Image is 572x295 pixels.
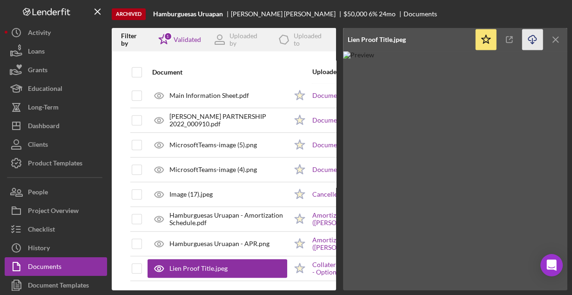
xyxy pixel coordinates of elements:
img: Preview [343,51,567,290]
button: Document Templates [5,276,107,295]
div: Long-Term [28,98,59,119]
a: Document Upload ([PERSON_NAME]) [312,166,422,173]
button: Product Templates [5,154,107,172]
b: Hamburguesas Uruapan [153,10,223,18]
div: Activity [28,23,51,44]
div: Loans [28,42,45,63]
div: Document [152,69,287,76]
div: Lien Proof Title.jpeg [169,265,228,272]
div: Grants [28,61,47,82]
button: Grants [5,61,107,79]
div: Documents [404,10,437,18]
button: Dashboard [5,117,107,135]
button: Checklist [5,220,107,239]
div: 1 [164,32,172,41]
div: Lien Proof Title.jpeg [348,36,406,43]
div: Product Templates [28,154,82,175]
div: Project Overview [28,201,79,222]
div: MicrosoftTeams-image (4).png [169,166,257,173]
div: MicrosoftTeams-image (5).png [169,141,257,149]
a: Document Upload ([PERSON_NAME]) [312,141,422,149]
div: [PERSON_NAME] [PERSON_NAME] [231,10,343,18]
div: Archived [112,8,146,20]
div: Educational [28,79,62,100]
button: Educational [5,79,107,98]
div: Validated [174,36,201,43]
div: Uploaded to [312,68,370,75]
button: History [5,239,107,257]
div: Documents [28,257,61,278]
div: Image (17).jpeg [169,191,213,198]
button: People [5,183,107,201]
a: Document Upload ([PERSON_NAME]) [312,117,422,124]
button: Documents [5,257,107,276]
div: Clients [28,135,48,156]
a: Amortization Schedule & APR ([PERSON_NAME]) [312,236,429,251]
button: Loans [5,42,107,61]
div: Checklist [28,220,55,241]
a: Cancelled Check ([PERSON_NAME]) [312,191,417,198]
div: History [28,239,50,260]
a: Collateral, UCC, or Security Agreement - Optional [312,261,429,276]
div: Filter by [121,32,152,47]
div: Hamburguesas Uruapan - Amortization Schedule.pdf [169,212,287,226]
div: Main Information Sheet.pdf [169,92,249,99]
div: Hamburguesas Uruapan - APR.png [169,240,269,247]
div: 6 % [369,10,377,18]
button: Project Overview [5,201,107,220]
button: Activity [5,23,107,42]
div: Uploaded by [229,32,266,47]
div: Open Intercom Messenger [540,254,563,276]
button: Clients [5,135,107,154]
div: Uploaded to [294,32,329,47]
button: Long-Term [5,98,107,117]
div: People [28,183,48,204]
div: $50,000 [343,10,367,18]
div: 24 mo [379,10,396,18]
div: [PERSON_NAME] PARTNERSHIP 2022_000910.pdf [169,113,287,128]
a: Amortization Schedule & APR ([PERSON_NAME]) [312,212,429,226]
a: Document Upload ([PERSON_NAME]) [312,92,422,99]
div: Dashboard [28,117,60,137]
